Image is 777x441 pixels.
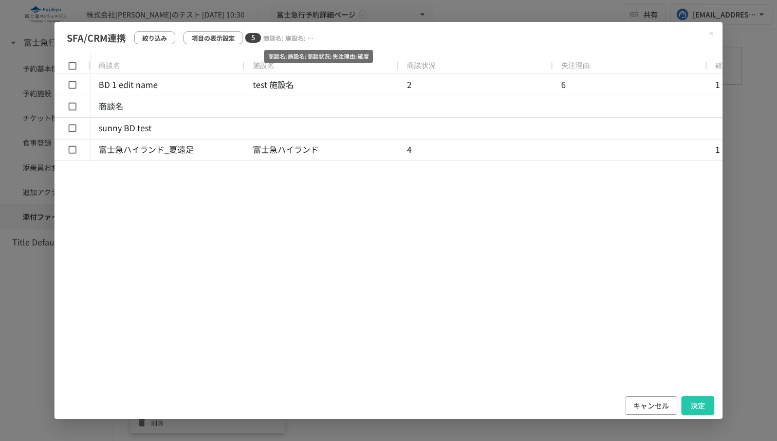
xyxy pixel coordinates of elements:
span: 施設名 [253,61,274,70]
p: 絞り込み [142,33,167,43]
p: 商談名: 施設名: 商談状況: 失注理由: 確度 [263,33,319,43]
div: 商談名: 施設名: 商談状況: 失注理由: 確度 [264,50,373,63]
button: 決定 [681,396,714,415]
span: 商談名 [99,61,120,70]
p: 富士急ハイランド [253,143,392,156]
p: 4 [407,143,546,156]
span: 失注理由 [561,61,590,70]
p: 6 [561,78,700,92]
p: 項目の表示設定 [192,33,235,43]
button: 項目の表示設定 [183,31,243,44]
button: キャンセル [625,396,677,415]
button: 絞り込み [134,31,175,44]
button: Close modal [704,26,718,41]
span: 5 [245,32,261,43]
p: 商談名 [99,100,237,113]
p: SFA/CRM連携 [67,30,126,45]
p: 富士急ハイランド_夏遠足 [99,143,237,156]
span: 商談状況 [407,61,436,70]
span: 確度 [715,61,730,70]
p: test 施設名 [253,78,392,92]
p: 2 [407,78,546,92]
p: sunny BD test [99,121,237,135]
p: BD 1 edit name [99,78,237,92]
